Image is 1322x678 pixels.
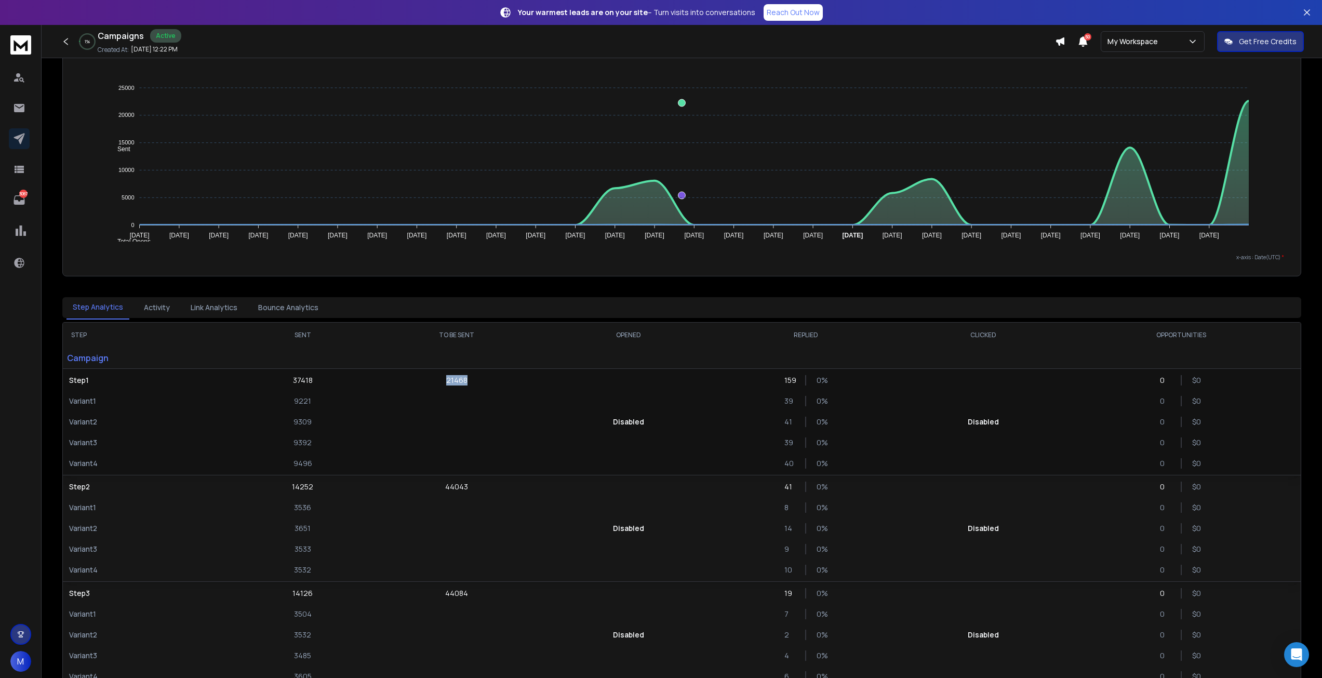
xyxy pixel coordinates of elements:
p: 41 [784,417,795,427]
tspan: [DATE] [486,232,506,239]
p: $ 0 [1192,588,1203,599]
p: 9221 [294,396,311,406]
p: 40 [784,458,795,469]
tspan: [DATE] [447,232,466,239]
tspan: [DATE] [288,232,308,239]
p: Disabled [968,417,999,427]
th: TO BE SENT [364,323,550,348]
p: Variant 2 [69,630,236,640]
tspan: [DATE] [1041,232,1061,239]
tspan: [DATE] [605,232,625,239]
p: – Turn visits into conversations [518,7,755,18]
p: 0 % [817,502,827,513]
p: 0 [1160,630,1170,640]
tspan: 15000 [118,139,135,145]
tspan: [DATE] [764,232,783,239]
tspan: [DATE] [1080,232,1100,239]
p: 159 [784,375,795,385]
p: Variant 2 [69,523,236,534]
p: Created At: [98,46,129,54]
tspan: [DATE] [962,232,981,239]
p: $ 0 [1192,396,1203,406]
tspan: [DATE] [209,232,229,239]
p: 44043 [445,482,468,492]
p: 0 % [817,523,827,534]
p: 0 % [817,482,827,492]
div: Active [150,29,181,43]
p: 0 [1160,650,1170,661]
button: M [10,651,31,672]
p: 0 [1160,458,1170,469]
p: Disabled [613,523,644,534]
p: Step 3 [69,588,236,599]
tspan: [DATE] [1001,232,1021,239]
th: OPENED [550,323,707,348]
p: 0 [1160,544,1170,554]
p: 0 % [817,458,827,469]
tspan: [DATE] [922,232,942,239]
p: $ 0 [1192,417,1203,427]
tspan: [DATE] [169,232,189,239]
a: Reach Out Now [764,4,823,21]
p: 0 % [817,565,827,575]
p: 4 [784,650,795,661]
p: $ 0 [1192,565,1203,575]
p: 9496 [293,458,312,469]
p: 3651 [295,523,311,534]
p: Variant 2 [69,417,236,427]
tspan: [DATE] [367,232,387,239]
tspan: 5000 [122,194,134,201]
p: Variant 1 [69,396,236,406]
a: 3087 [9,190,30,210]
button: Link Analytics [184,296,244,319]
p: Variant 3 [69,544,236,554]
p: 3532 [294,565,311,575]
tspan: [DATE] [684,232,704,239]
p: 0 [1160,375,1170,385]
strong: Your warmest leads are on your site [518,7,648,17]
tspan: [DATE] [645,232,664,239]
p: 3533 [295,544,311,554]
p: 39 [784,437,795,448]
p: $ 0 [1192,482,1203,492]
tspan: 20000 [118,112,135,118]
p: 0 % [817,588,827,599]
tspan: [DATE] [130,232,150,239]
p: 41 [784,482,795,492]
p: $ 0 [1192,458,1203,469]
tspan: [DATE] [526,232,545,239]
p: $ 0 [1192,630,1203,640]
th: STEP [63,323,242,348]
p: 14252 [292,482,313,492]
p: Variant 4 [69,565,236,575]
img: logo [10,35,31,55]
p: 0 % [817,609,827,619]
p: 0 % [817,417,827,427]
p: Variant 1 [69,609,236,619]
p: Disabled [613,417,644,427]
p: Campaign [63,348,242,368]
p: $ 0 [1192,437,1203,448]
p: Get Free Credits [1239,36,1297,47]
div: Open Intercom Messenger [1284,642,1309,667]
p: $ 0 [1192,650,1203,661]
tspan: [DATE] [1199,232,1219,239]
tspan: 10000 [118,167,135,173]
p: 10 [784,565,795,575]
p: 0 [1160,502,1170,513]
tspan: [DATE] [842,232,863,239]
p: Variant 3 [69,437,236,448]
p: 0 % [817,544,827,554]
button: Bounce Analytics [252,296,325,319]
p: 39 [784,396,795,406]
p: 0 [1160,396,1170,406]
p: 0 [1160,437,1170,448]
button: Get Free Credits [1217,31,1304,52]
p: $ 0 [1192,523,1203,534]
p: 0 [1160,588,1170,599]
th: REPLIED [707,323,905,348]
button: Step Analytics [66,296,129,320]
p: 9309 [293,417,312,427]
p: 2 [784,630,795,640]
